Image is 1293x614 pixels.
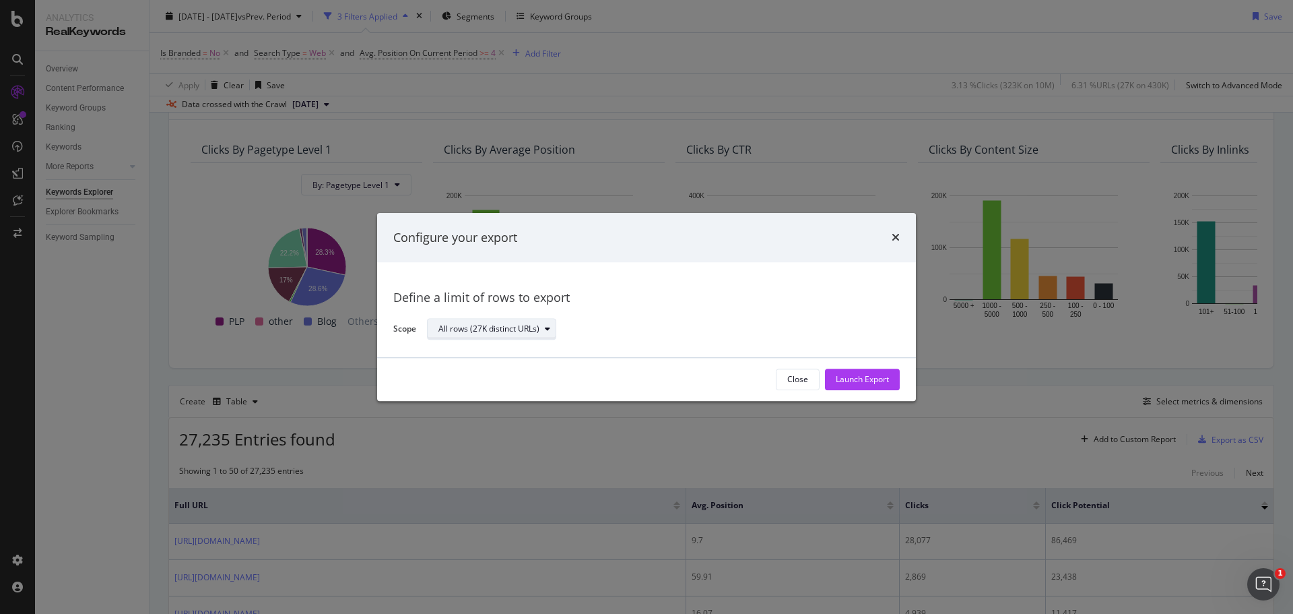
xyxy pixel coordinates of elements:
iframe: Intercom live chat [1247,568,1280,601]
div: Launch Export [836,374,889,386]
button: Launch Export [825,369,900,390]
div: Close [787,374,808,386]
button: All rows (27K distinct URLs) [427,319,556,340]
div: times [892,229,900,247]
div: Configure your export [393,229,517,247]
button: Close [776,369,820,390]
div: modal [377,213,916,401]
div: All rows (27K distinct URLs) [438,326,539,334]
label: Scope [393,323,416,338]
div: Define a limit of rows to export [393,290,900,307]
span: 1 [1275,568,1286,579]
